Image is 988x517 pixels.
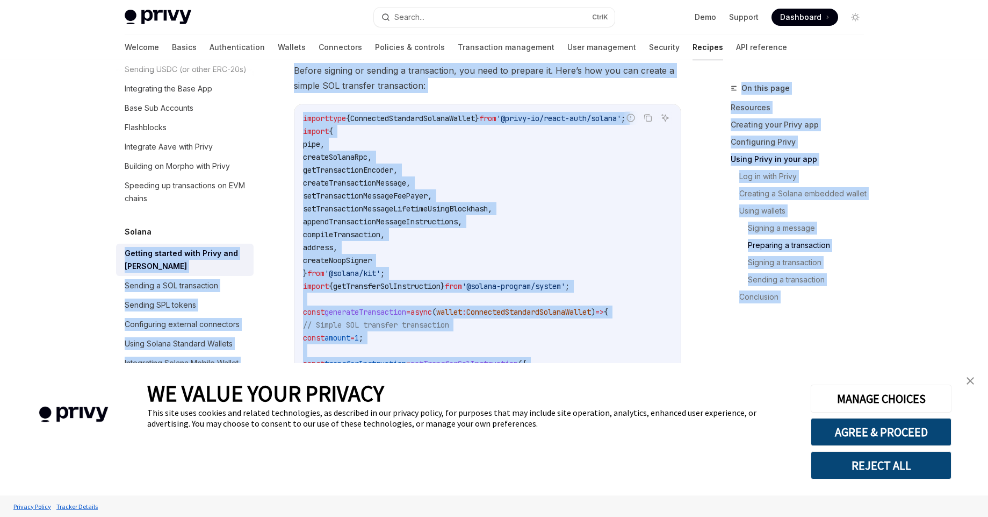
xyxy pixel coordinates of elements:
[125,160,230,173] div: Building on Morpho with Privy
[394,11,424,24] div: Search...
[441,281,445,291] span: }
[333,281,441,291] span: getTransferSolInstruction
[125,299,196,311] div: Sending SPL tokens
[729,12,759,23] a: Support
[731,151,872,168] a: Using Privy in your app
[739,202,872,219] a: Using wallets
[125,121,167,134] div: Flashblocks
[462,307,466,317] span: :
[406,359,410,369] span: =
[695,12,716,23] a: Demo
[16,391,131,438] img: company logo
[125,34,159,60] a: Welcome
[116,295,254,315] a: Sending SPL tokens
[649,34,680,60] a: Security
[748,219,872,237] a: Signing a message
[320,139,324,149] span: ,
[116,315,254,334] a: Configuring external connectors
[303,281,329,291] span: import
[375,34,445,60] a: Policies & controls
[748,271,872,288] a: Sending a transaction
[518,359,527,369] span: ({
[116,98,254,118] a: Base Sub Accounts
[116,244,254,276] a: Getting started with Privy and [PERSON_NAME]
[125,357,247,383] div: Integrating Solana Mobile Wallet Adapter
[116,334,254,353] a: Using Solana Standard Wallets
[393,165,398,175] span: ,
[303,217,458,226] span: appendTransactionMessageInstructions
[621,114,625,123] span: ;
[329,114,346,123] span: type
[367,152,372,162] span: ,
[303,165,393,175] span: getTransactionEncoder
[739,185,872,202] a: Creating a Solana embedded wallet
[303,256,372,265] span: createNoopSigner
[147,379,384,407] span: WE VALUE YOUR PRIVACY
[303,191,428,201] span: setTransactionMessageFeePayer
[125,10,191,25] img: light logo
[731,133,872,151] a: Configuring Privy
[303,204,488,214] span: setTransactionMessageLifetimeUsingBlockhash
[748,237,872,254] a: Preparing a transaction
[125,82,212,95] div: Integrating the Base App
[741,82,790,95] span: On this page
[125,179,247,205] div: Speeding up transactions on EVM chains
[458,217,462,226] span: ,
[739,288,872,306] a: Conclusion
[303,126,329,136] span: import
[116,137,254,157] a: Integrate Aave with Privy
[739,168,872,185] a: Log in with Privy
[125,247,247,273] div: Getting started with Privy and [PERSON_NAME]
[771,9,838,26] a: Dashboard
[303,320,449,330] span: // Simple SOL transfer transaction
[116,79,254,98] a: Integrating the Base App
[125,225,152,238] h5: Solana
[303,230,380,239] span: compileTransaction
[303,333,324,343] span: const
[303,114,329,123] span: import
[303,139,320,149] span: pipe
[278,34,306,60] a: Wallets
[811,385,951,413] button: MANAGE CHOICES
[303,307,324,317] span: const
[693,34,723,60] a: Recipes
[960,370,981,392] a: close banner
[346,114,350,123] span: {
[324,268,380,278] span: '@solana/kit'
[811,451,951,479] button: REJECT ALL
[380,268,385,278] span: ;
[116,157,254,176] a: Building on Morpho with Privy
[967,377,974,385] img: close banner
[466,307,591,317] span: ConnectedStandardSolanaWallet
[125,318,240,331] div: Configuring external connectors
[591,307,595,317] span: )
[324,359,406,369] span: transferInstruction
[303,152,367,162] span: createSolanaRpc
[641,111,655,125] button: Copy the contents from the code block
[475,114,479,123] span: }
[847,9,864,26] button: Toggle dark mode
[359,333,363,343] span: ;
[333,243,337,252] span: ,
[324,333,350,343] span: amount
[307,268,324,278] span: from
[488,204,492,214] span: ,
[303,359,324,369] span: const
[436,307,462,317] span: wallet
[329,126,333,136] span: {
[410,307,432,317] span: async
[565,281,569,291] span: ;
[736,34,787,60] a: API reference
[380,230,385,239] span: ,
[147,407,795,429] div: This site uses cookies and related technologies, as described in our privacy policy, for purposes...
[116,276,254,295] a: Sending a SOL transaction
[567,34,636,60] a: User management
[780,12,821,23] span: Dashboard
[303,268,307,278] span: }
[406,307,410,317] span: =
[355,333,359,343] span: 1
[324,307,406,317] span: generateTransaction
[54,497,100,516] a: Tracker Details
[595,307,604,317] span: =>
[604,307,608,317] span: {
